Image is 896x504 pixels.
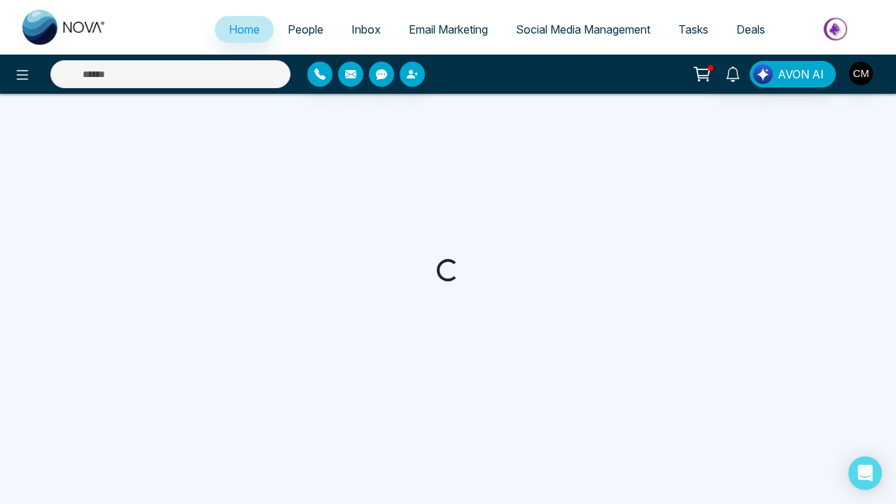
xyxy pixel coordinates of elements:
span: Home [229,22,260,36]
span: AVON AI [778,66,824,83]
a: Social Media Management [502,16,664,43]
button: AVON AI [750,61,836,87]
div: Open Intercom Messenger [848,456,882,490]
a: Email Marketing [395,16,502,43]
a: People [274,16,337,43]
a: Inbox [337,16,395,43]
span: Inbox [351,22,381,36]
img: Market-place.gif [786,13,888,45]
img: Nova CRM Logo [22,10,106,45]
span: Tasks [678,22,708,36]
img: User Avatar [849,62,873,85]
a: Deals [722,16,779,43]
span: Social Media Management [516,22,650,36]
span: Deals [736,22,765,36]
a: Home [215,16,274,43]
a: Tasks [664,16,722,43]
span: People [288,22,323,36]
img: Lead Flow [753,64,773,84]
span: Email Marketing [409,22,488,36]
